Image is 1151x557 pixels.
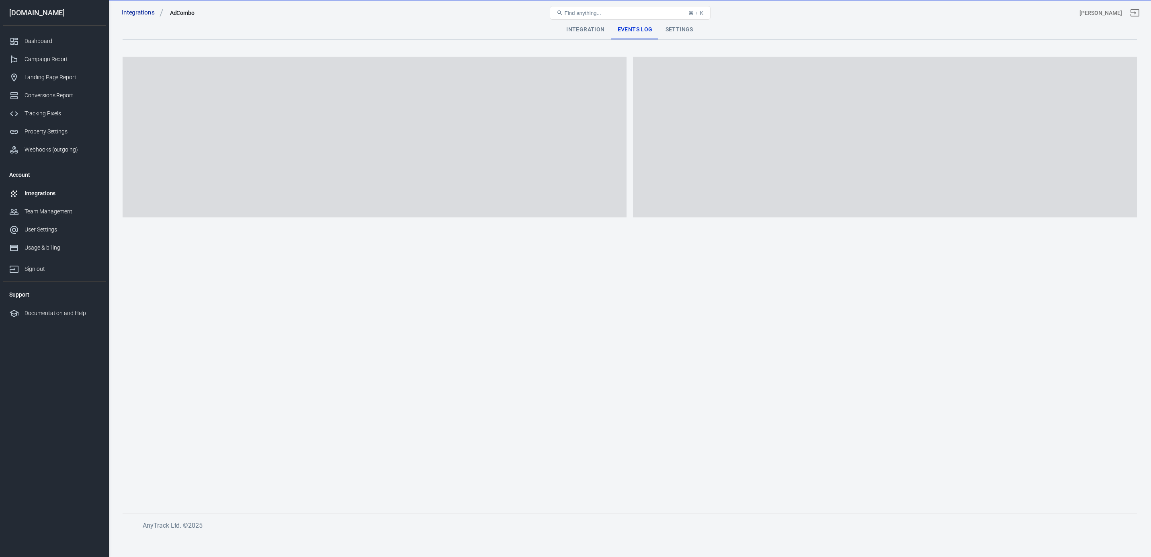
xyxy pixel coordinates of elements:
[3,285,106,304] li: Support
[3,221,106,239] a: User Settings
[3,86,106,104] a: Conversions Report
[1079,9,1122,17] div: Account id: 8mMXLX3l
[3,104,106,123] a: Tracking Pixels
[25,145,99,154] div: Webhooks (outgoing)
[122,8,164,17] a: Integrations
[3,123,106,141] a: Property Settings
[170,9,195,17] div: AdCombo
[3,184,106,203] a: Integrations
[3,165,106,184] li: Account
[25,37,99,45] div: Dashboard
[3,50,106,68] a: Campaign Report
[25,225,99,234] div: User Settings
[25,109,99,118] div: Tracking Pixels
[25,55,99,63] div: Campaign Report
[1125,3,1145,23] a: Sign out
[25,244,99,252] div: Usage & billing
[3,257,106,278] a: Sign out
[3,9,106,16] div: [DOMAIN_NAME]
[688,10,703,16] div: ⌘ + K
[560,20,611,39] div: Integration
[25,189,99,198] div: Integrations
[3,239,106,257] a: Usage & billing
[611,20,659,39] div: Events Log
[3,141,106,159] a: Webhooks (outgoing)
[659,20,700,39] div: Settings
[25,91,99,100] div: Conversions Report
[25,73,99,82] div: Landing Page Report
[3,203,106,221] a: Team Management
[25,265,99,273] div: Sign out
[3,68,106,86] a: Landing Page Report
[565,10,601,16] span: Find anything...
[25,207,99,216] div: Team Management
[25,309,99,317] div: Documentation and Help
[3,32,106,50] a: Dashboard
[550,6,711,20] button: Find anything...⌘ + K
[25,127,99,136] div: Property Settings
[143,520,745,530] h6: AnyTrack Ltd. © 2025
